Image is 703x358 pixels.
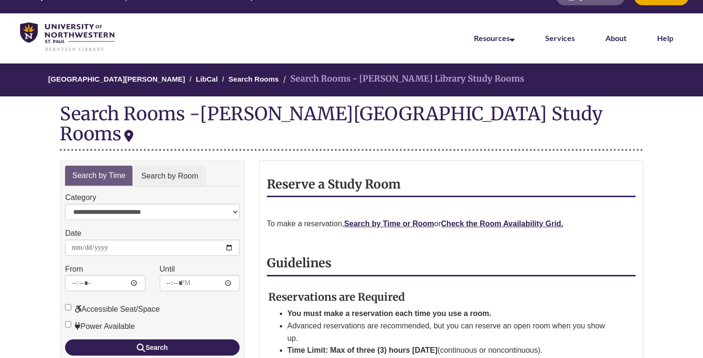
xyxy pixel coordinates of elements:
strong: Reservations are Required [268,290,405,304]
label: Until [160,263,175,275]
a: Services [545,33,575,42]
label: Category [65,191,96,204]
label: Date [65,227,81,240]
input: Accessible Seat/Space [65,304,71,310]
a: Search by Room [133,166,206,187]
li: Search Rooms - [PERSON_NAME] Library Study Rooms [281,72,524,86]
label: Accessible Seat/Space [65,303,160,316]
nav: Breadcrumb [60,63,643,96]
a: Resources [474,33,515,42]
label: From [65,263,83,275]
a: Search by Time or Room [344,220,434,228]
a: About [605,33,626,42]
div: Search Rooms - [60,104,643,150]
label: Power Available [65,320,135,333]
strong: Time Limit: Max of three (3) hours [DATE] [287,346,438,354]
a: LibCal [196,75,218,83]
strong: Reserve a Study Room [267,177,401,192]
li: Advanced reservations are recommended, but you can reserve an open room when you show up. [287,320,613,344]
a: Search Rooms [229,75,279,83]
div: [PERSON_NAME][GEOGRAPHIC_DATA] Study Rooms [60,102,603,145]
input: Power Available [65,321,71,327]
a: Help [657,33,673,42]
a: [GEOGRAPHIC_DATA][PERSON_NAME] [48,75,185,83]
a: Search by Time [65,166,132,186]
strong: Guidelines [267,255,331,271]
a: Check the Room Availability Grid. [441,220,563,228]
button: Search [65,339,240,356]
p: To make a reservation, or [267,218,636,230]
strong: You must make a reservation each time you use a room. [287,309,492,317]
img: UNWSP Library Logo [20,22,114,52]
